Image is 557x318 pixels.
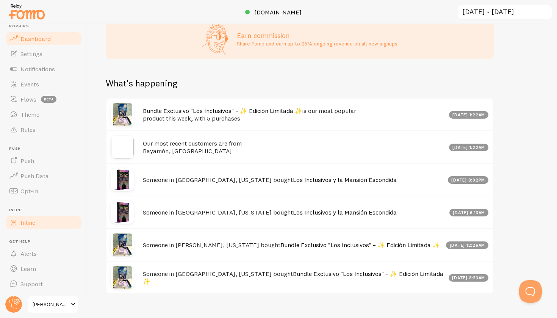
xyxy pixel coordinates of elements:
a: Theme [5,107,83,122]
div: [DATE] 6:13am [449,209,489,216]
span: Opt-In [20,187,38,195]
a: Bundle Exclusivo "Los Inclusivos" – ✨ Edición Limitada ✨ [280,241,440,249]
iframe: Help Scout Beacon - Open [519,280,542,303]
a: Los Inclusivos y la Mansión Escondida [293,176,397,183]
h4: Someone in [GEOGRAPHIC_DATA], [US_STATE] bought [143,270,444,285]
a: Bundle Exclusivo "Los Inclusivos" – ✨ Edición Limitada ✨ [143,107,302,114]
span: Inline [20,219,35,226]
span: Push Data [20,172,49,180]
h4: Someone in [GEOGRAPHIC_DATA], [US_STATE] bought [143,176,443,184]
span: Notifications [20,65,55,73]
a: Settings [5,46,83,61]
span: Inline [9,208,83,213]
h4: Our most recent customers are from Bayamón, [GEOGRAPHIC_DATA] [143,139,444,155]
a: Rules [5,122,83,137]
span: Get Help [9,239,83,244]
a: Push [5,153,83,168]
h2: What's happening [106,77,177,89]
h4: is our most popular product this week, with 5 purchases [143,107,444,122]
a: Events [5,77,83,92]
span: Rules [20,126,36,133]
p: Share Fomo and earn up to 25% ongoing revenue on all new signups [237,40,397,47]
a: Notifications [5,61,83,77]
div: [DATE] 1:22am [449,111,489,119]
span: [PERSON_NAME] | Libros | Velas | Difusores [33,300,69,309]
span: Events [20,80,39,88]
div: [DATE] 8:02pm [448,176,489,184]
img: fomo-relay-logo-orange.svg [8,2,46,21]
a: Support [5,276,83,291]
a: Los Inclusivos y la Mansión Escondida [293,208,397,216]
span: Settings [20,50,42,58]
a: Opt-In [5,183,83,199]
h3: Earn commission [237,31,397,40]
a: Learn [5,261,83,276]
span: Learn [20,265,36,273]
a: Bundle Exclusivo "Los Inclusivos" – ✨ Edición Limitada ✨ [143,270,443,285]
span: Pop-ups [9,24,83,29]
span: Theme [20,111,39,118]
a: Push Data [5,168,83,183]
a: Alerts [5,246,83,261]
a: Flows beta [5,92,83,107]
div: [DATE] 12:26am [446,241,488,249]
span: Push [20,157,34,164]
span: Dashboard [20,35,51,42]
div: [DATE] 8:53am [449,274,489,282]
span: Push [9,146,83,151]
a: [PERSON_NAME] | Libros | Velas | Difusores [27,295,78,313]
a: Inline [5,215,83,230]
span: Flows [20,96,36,103]
div: [DATE] 1:22am [449,144,489,151]
h4: Someone in [GEOGRAPHIC_DATA], [US_STATE] bought [143,208,445,216]
span: Support [20,280,43,288]
span: Alerts [20,250,37,257]
a: Dashboard [5,31,83,46]
span: beta [41,96,56,103]
h4: Someone in [PERSON_NAME], [US_STATE] bought [143,241,441,249]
